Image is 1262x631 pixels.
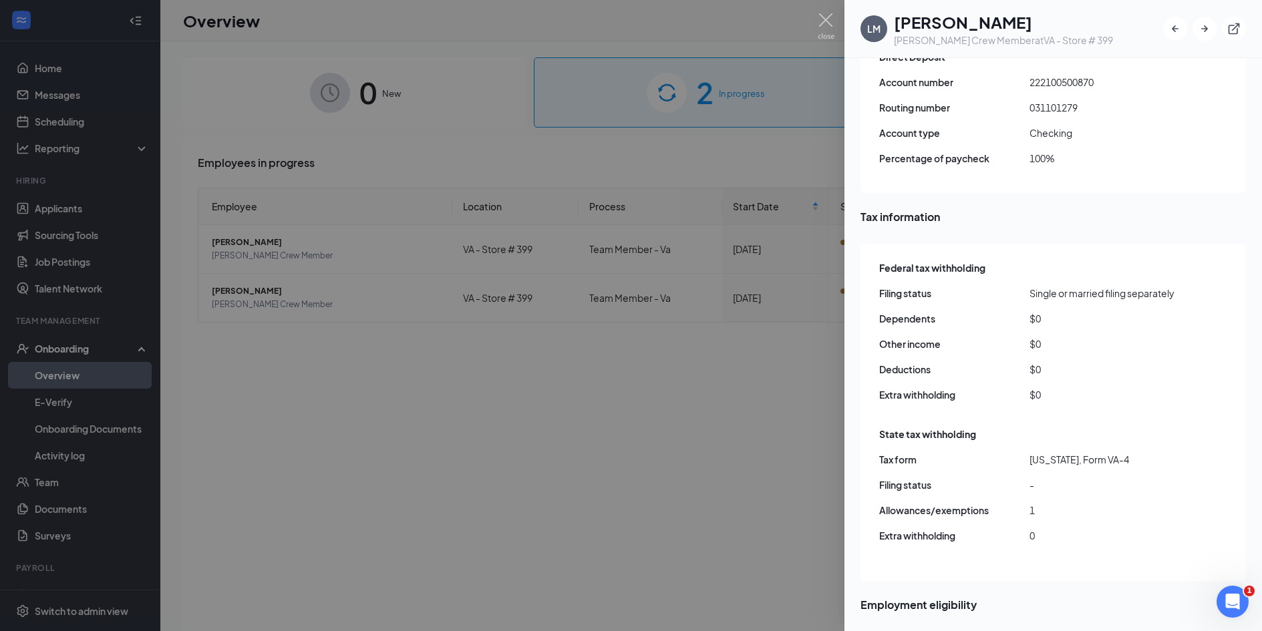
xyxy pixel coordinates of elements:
[894,11,1113,33] h1: [PERSON_NAME]
[879,100,1030,115] span: Routing number
[1244,586,1255,596] span: 1
[1163,17,1187,41] button: ArrowLeftNew
[1227,22,1241,35] svg: ExternalLink
[867,22,881,35] div: LM
[1030,151,1180,166] span: 100%
[894,33,1113,47] div: [PERSON_NAME] Crew Member at VA - Store # 399
[879,427,976,441] span: State tax withholding
[1030,286,1180,300] span: Single or married filing separately
[1030,311,1180,326] span: $0
[879,528,1030,543] span: Extra withholding
[1030,362,1180,377] span: $0
[1030,477,1180,492] span: -
[1030,452,1180,467] span: [US_STATE], Form VA-4
[879,151,1030,166] span: Percentage of paycheck
[1030,503,1180,517] span: 1
[879,503,1030,517] span: Allowances/exemptions
[1030,75,1180,89] span: 222100500870
[879,286,1030,300] span: Filing status
[1030,528,1180,543] span: 0
[879,362,1030,377] span: Deductions
[1198,22,1211,35] svg: ArrowRight
[1168,22,1182,35] svg: ArrowLeftNew
[879,337,1030,351] span: Other income
[879,260,985,275] span: Federal tax withholding
[879,126,1030,140] span: Account type
[879,387,1030,402] span: Extra withholding
[860,208,1246,225] span: Tax information
[1193,17,1217,41] button: ArrowRight
[879,477,1030,492] span: Filing status
[1030,100,1180,115] span: 031101279
[879,75,1030,89] span: Account number
[1030,387,1180,402] span: $0
[1217,586,1249,618] iframe: Intercom live chat
[879,311,1030,326] span: Dependents
[1030,337,1180,351] span: $0
[1222,17,1246,41] button: ExternalLink
[879,452,1030,467] span: Tax form
[860,596,1246,613] span: Employment eligibility
[1030,126,1180,140] span: Checking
